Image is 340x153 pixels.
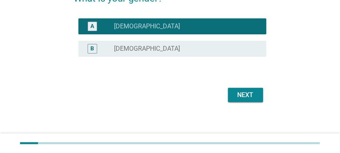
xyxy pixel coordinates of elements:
div: Next [234,90,257,100]
div: B [90,44,94,53]
label: [DEMOGRAPHIC_DATA] [114,22,180,30]
button: Next [228,88,263,102]
label: [DEMOGRAPHIC_DATA] [114,45,180,53]
div: A [90,22,94,30]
